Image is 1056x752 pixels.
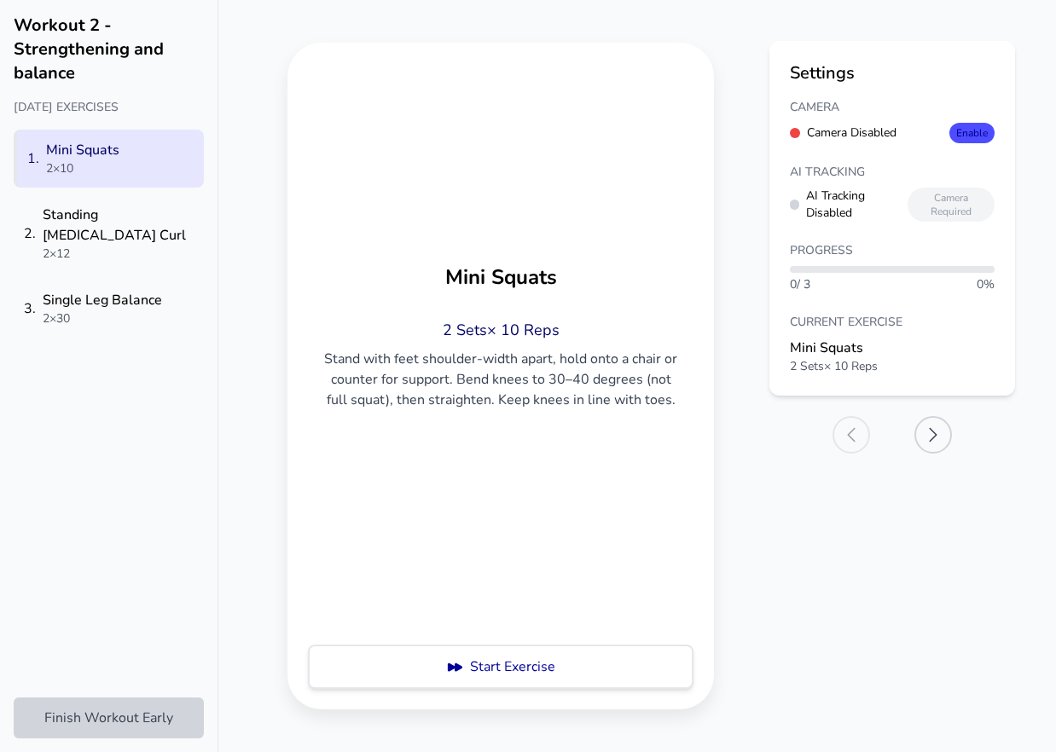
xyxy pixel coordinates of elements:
h3: Current Exercise [790,314,995,331]
h1: Workout 2 - Strengthening and balance [14,14,204,85]
h2: Settings [790,61,995,85]
p: Stand with feet shoulder-width apart, hold onto a chair or counter for support. Bend knees to 30–... [322,349,680,410]
button: 1.Mini Squats2×10 [14,130,204,188]
h3: AI Tracking [790,164,995,181]
div: 2 Sets × 10 Reps [790,358,995,375]
div: Mini Squats [46,140,119,160]
div: 1 . [27,148,39,169]
span: 0 % [977,276,995,293]
button: Camera Required [908,188,995,222]
button: Start Exercise [308,645,693,689]
button: Finish Workout Early [14,697,204,738]
div: 2 × 10 [46,160,119,177]
div: 3 . [24,298,36,319]
span: 0 / 3 [790,276,810,293]
button: 2.Standing [MEDICAL_DATA] Curl2×12 [14,194,204,273]
div: 2 × 30 [43,310,162,327]
h3: Progress [790,242,995,259]
div: Single Leg Balance [43,290,162,310]
div: Standing [MEDICAL_DATA] Curl [43,205,194,246]
button: 3.Single Leg Balance2×30 [14,280,204,338]
div: 2 . [24,223,36,244]
div: [DATE] Exercises [14,99,204,116]
h2: Mini Squats [445,263,557,291]
div: Mini Squats [790,338,995,358]
span: Camera Disabled [807,124,896,142]
p: 2 Sets × 10 Reps [322,318,680,342]
button: Enable [949,123,995,143]
h3: Camera [790,99,995,116]
span: AI Tracking Disabled [806,188,908,222]
div: 2 × 12 [43,246,194,263]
